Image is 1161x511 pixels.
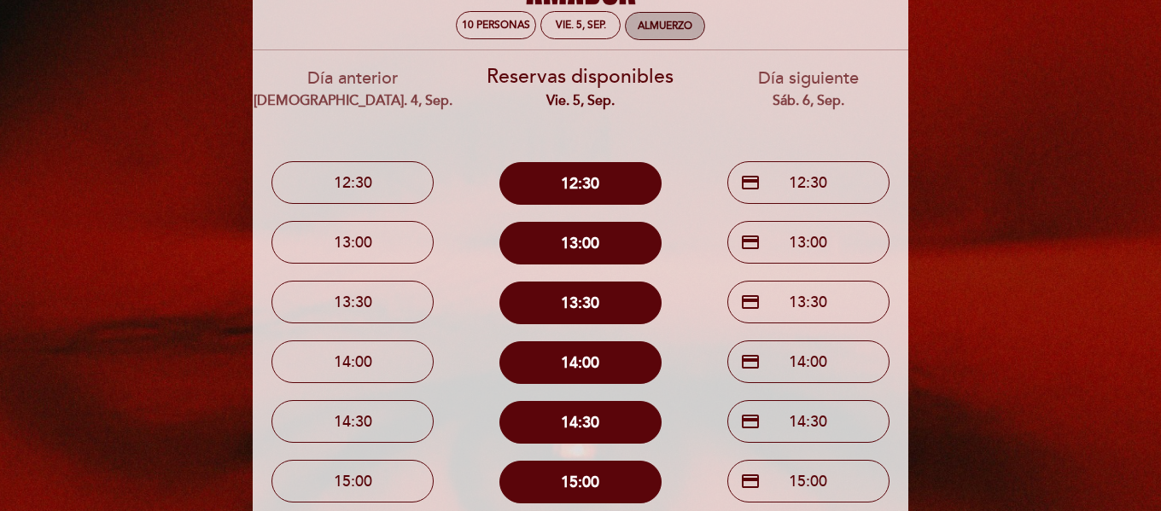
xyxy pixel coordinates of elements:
span: credit_card [740,471,761,491]
button: credit_card 14:00 [727,340,890,383]
button: credit_card 12:30 [727,161,890,204]
button: credit_card 13:30 [727,281,890,323]
div: sáb. 6, sep. [707,91,909,111]
button: 14:30 [271,400,434,443]
span: credit_card [740,351,761,372]
button: credit_card 13:00 [727,221,890,264]
div: Día siguiente [707,67,909,110]
div: vie. 5, sep. [480,91,682,111]
div: Reservas disponibles [480,63,682,111]
button: 14:30 [499,401,662,444]
span: 10 personas [462,19,530,32]
div: vie. 5, sep. [556,19,606,32]
div: Almuerzo [638,20,692,32]
button: 13:00 [499,222,662,264]
button: credit_card 14:30 [727,400,890,443]
span: credit_card [740,292,761,312]
button: 14:00 [499,341,662,384]
button: 13:30 [271,281,434,323]
button: 13:00 [271,221,434,264]
span: credit_card [740,411,761,432]
div: [DEMOGRAPHIC_DATA]. 4, sep. [252,91,454,111]
button: 13:30 [499,282,662,324]
button: 12:30 [499,162,662,205]
button: 14:00 [271,340,434,383]
div: Día anterior [252,67,454,110]
button: 15:00 [499,461,662,503]
button: 15:00 [271,460,434,502]
button: credit_card 15:00 [727,460,890,502]
span: credit_card [740,232,761,253]
button: 12:30 [271,161,434,204]
span: credit_card [740,172,761,193]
